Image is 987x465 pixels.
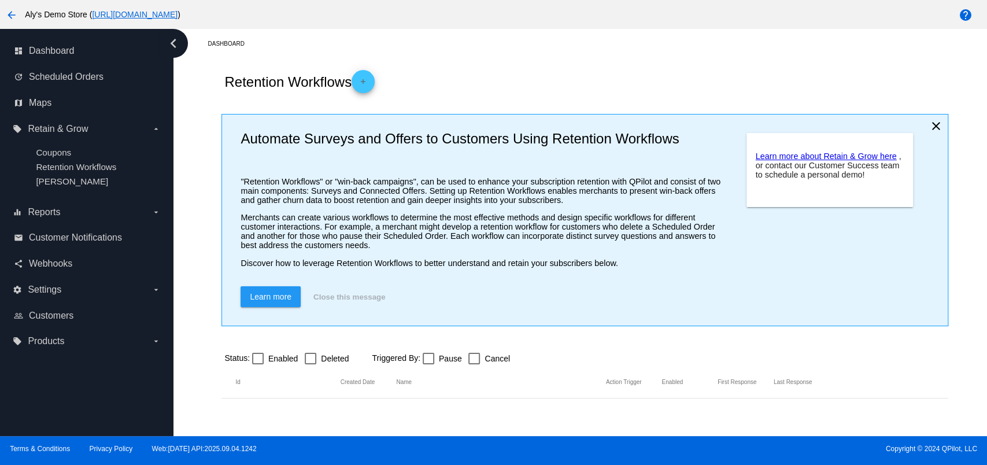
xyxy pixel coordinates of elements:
span: Webhooks [29,259,72,269]
mat-header-cell: Action Trigger [606,379,662,385]
mat-header-cell: Id [235,379,340,385]
span: Products [28,336,64,346]
h2: Automate Surveys and Offers to Customers Using Retention Workflows [241,131,720,147]
span: Pause [439,352,462,366]
a: Coupons [36,147,71,157]
span: Dashboard [29,46,74,56]
i: people_outline [14,311,23,320]
i: dashboard [14,46,23,56]
span: Cancel [485,352,510,366]
i: equalizer [13,208,22,217]
span: Customer Notifications [29,232,122,243]
a: Learn more about Retain & Grow here [756,152,897,161]
a: people_outline Customers [14,307,161,325]
mat-header-cell: Enabled [661,379,718,385]
i: email [14,233,23,242]
i: update [14,72,23,82]
i: settings [13,285,22,294]
span: Scheduled Orders [29,72,103,82]
mat-header-cell: First Response [718,379,774,385]
a: map Maps [14,94,161,112]
p: Merchants can create various workflows to determine the most effective methods and design specifi... [241,213,720,250]
a: dashboard Dashboard [14,42,161,60]
span: Learn more [250,292,291,301]
span: , or contact our Customer Success team to schedule a personal demo! [756,152,901,179]
a: update Scheduled Orders [14,68,161,86]
span: Copyright © 2024 QPilot, LLC [504,445,977,453]
span: Retain & Grow [28,124,88,134]
a: email Customer Notifications [14,228,161,247]
i: arrow_drop_down [151,285,161,294]
a: Privacy Policy [90,445,133,453]
i: share [14,259,23,268]
i: local_offer [13,124,22,134]
button: Close this message [310,286,389,307]
a: Learn more [241,286,301,307]
mat-icon: help [959,8,973,22]
a: [URL][DOMAIN_NAME] [92,10,178,19]
mat-icon: add [356,77,370,91]
mat-icon: arrow_back [5,8,19,22]
a: Dashboard [208,35,254,53]
mat-icon: close [929,119,943,133]
h2: Retention Workflows [224,70,375,93]
i: arrow_drop_down [151,208,161,217]
i: arrow_drop_down [151,124,161,134]
span: Enabled [268,352,298,366]
span: Reports [28,207,60,217]
span: Maps [29,98,51,108]
span: Status: [224,353,250,363]
span: Customers [29,311,73,321]
p: "Retention Workflows" or "win-back campaigns", can be used to enhance your subscription retention... [241,177,720,205]
i: chevron_left [164,34,183,53]
span: Deleted [321,352,349,366]
p: Discover how to leverage Retention Workflows to better understand and retain your subscribers below. [241,259,720,268]
i: arrow_drop_down [151,337,161,346]
mat-header-cell: Created Date [341,379,397,385]
mat-header-cell: Last Response [774,379,830,385]
span: Settings [28,285,61,295]
a: share Webhooks [14,254,161,273]
mat-header-cell: Name [396,379,605,385]
span: Triggered By: [372,353,420,363]
a: Web:[DATE] API:2025.09.04.1242 [152,445,257,453]
i: map [14,98,23,108]
a: Terms & Conditions [10,445,70,453]
a: Retention Workflows [36,162,116,172]
span: Aly's Demo Store ( ) [25,10,180,19]
a: [PERSON_NAME] [36,176,108,186]
i: local_offer [13,337,22,346]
